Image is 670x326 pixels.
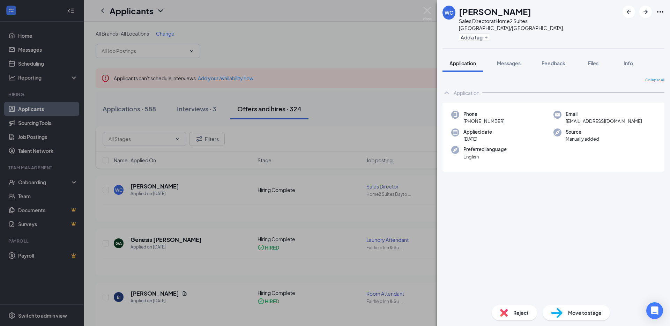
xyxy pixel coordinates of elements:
[497,60,521,66] span: Messages
[588,60,598,66] span: Files
[463,135,492,142] span: [DATE]
[625,8,633,16] svg: ArrowLeftNew
[484,35,488,39] svg: Plus
[459,17,619,31] div: Sales Director at Home2 Suites [GEOGRAPHIC_DATA]/[GEOGRAPHIC_DATA]
[641,8,650,16] svg: ArrowRight
[445,9,453,16] div: WC
[459,34,490,41] button: PlusAdd a tag
[566,128,599,135] span: Source
[566,135,599,142] span: Manually added
[645,77,664,83] span: Collapse all
[449,60,476,66] span: Application
[463,111,505,118] span: Phone
[463,153,507,160] span: English
[568,309,602,317] span: Move to stage
[459,6,531,17] h1: [PERSON_NAME]
[623,6,635,18] button: ArrowLeftNew
[454,89,479,96] div: Application
[463,118,505,125] span: [PHONE_NUMBER]
[463,146,507,153] span: Preferred language
[624,60,633,66] span: Info
[646,302,663,319] div: Open Intercom Messenger
[639,6,652,18] button: ArrowRight
[656,8,664,16] svg: Ellipses
[463,128,492,135] span: Applied date
[542,60,565,66] span: Feedback
[513,309,529,317] span: Reject
[566,118,642,125] span: [EMAIL_ADDRESS][DOMAIN_NAME]
[442,89,451,97] svg: ChevronUp
[566,111,642,118] span: Email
